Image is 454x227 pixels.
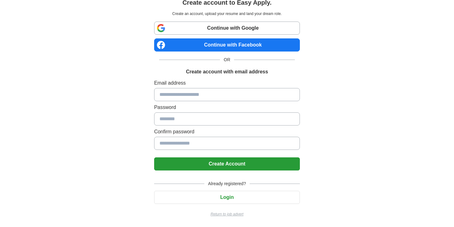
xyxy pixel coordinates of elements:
[154,195,300,200] a: Login
[220,57,234,63] span: OR
[155,11,299,17] p: Create an account, upload your resume and land your dream role.
[154,79,300,87] label: Email address
[154,104,300,111] label: Password
[154,38,300,52] a: Continue with Facebook
[154,128,300,136] label: Confirm password
[154,191,300,204] button: Login
[204,180,250,187] span: Already registered?
[154,157,300,170] button: Create Account
[154,22,300,35] a: Continue with Google
[154,211,300,217] a: Return to job advert
[186,68,268,76] h1: Create account with email address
